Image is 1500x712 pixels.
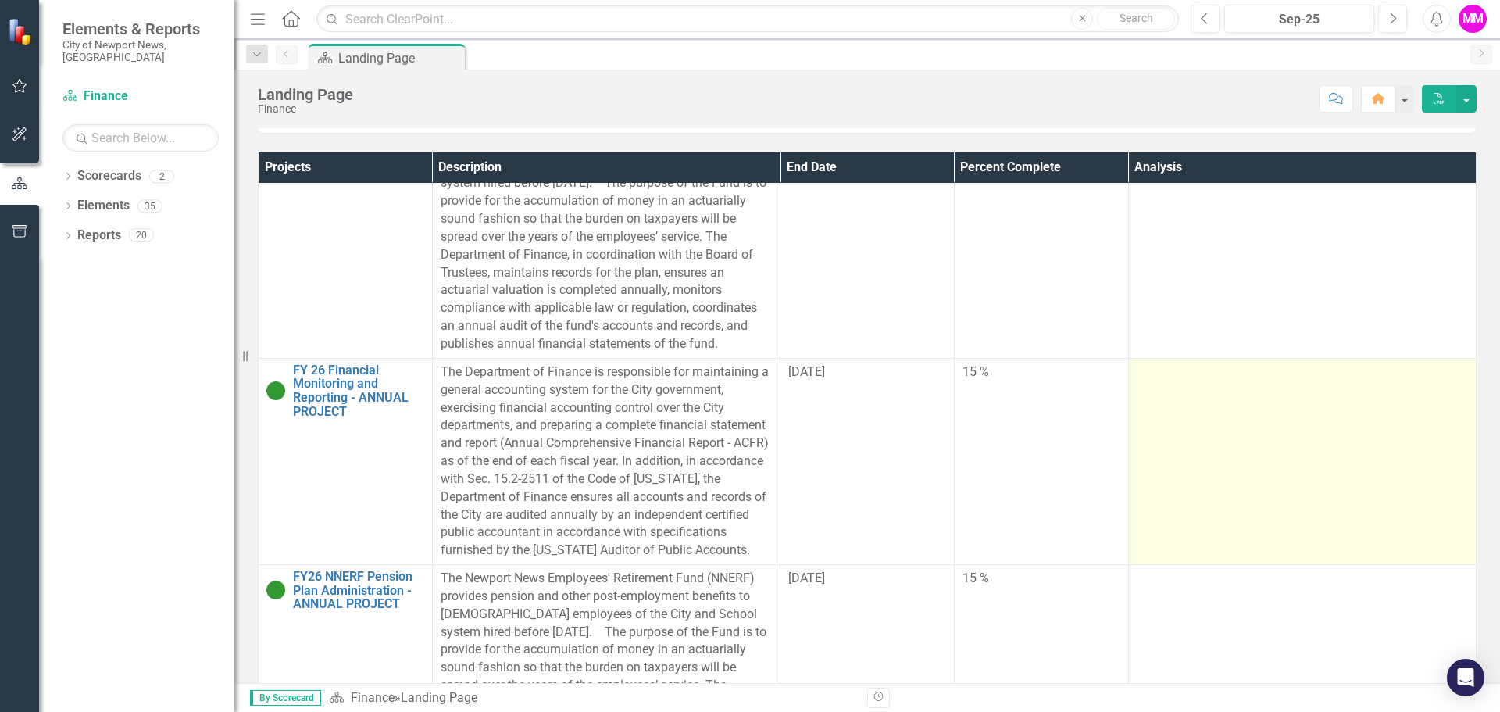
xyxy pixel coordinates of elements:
[962,570,1120,588] div: 15 %
[293,570,424,611] a: FY26 NNERF Pension Plan Administration - ANNUAL PROJECT
[62,88,219,106] a: Finance
[788,571,825,585] span: [DATE]
[77,197,130,215] a: Elements
[250,690,321,706] span: By Scorecard
[62,38,219,64] small: City of Newport News, [GEOGRAPHIC_DATA]
[351,690,395,705] a: Finance
[137,199,162,213] div: 35
[259,116,433,358] td: Double-Click to Edit Right Click for Context Menu
[788,364,825,379] span: [DATE]
[1230,10,1369,29] div: Sep-25
[266,581,285,599] img: On Target
[401,690,477,705] div: Landing Page
[1128,358,1476,564] td: Double-Click to Edit
[77,227,121,245] a: Reports
[258,103,353,115] div: Finance
[1224,5,1374,33] button: Sep-25
[266,381,285,400] img: On Target
[1128,116,1476,358] td: Double-Click to Edit
[329,689,855,707] div: »
[77,167,141,185] a: Scorecards
[1459,5,1487,33] button: MM
[1447,659,1484,696] div: Open Intercom Messenger
[62,20,219,38] span: Elements & Reports
[954,358,1128,564] td: Double-Click to Edit
[962,363,1120,381] div: 15 %
[1120,12,1153,24] span: Search
[259,358,433,564] td: Double-Click to Edit Right Click for Context Menu
[8,17,35,45] img: ClearPoint Strategy
[954,116,1128,358] td: Double-Click to Edit
[129,229,154,242] div: 20
[149,170,174,183] div: 2
[258,86,353,103] div: Landing Page
[316,5,1179,33] input: Search ClearPoint...
[441,121,772,353] p: The Newport News Employees' Retirement Fund (NNERF) provides pension and other post-employment be...
[1097,8,1175,30] button: Search
[62,124,219,152] input: Search Below...
[338,48,461,68] div: Landing Page
[293,363,424,418] a: FY 26 Financial Monitoring and Reporting - ANNUAL PROJECT
[441,363,772,560] p: The Department of Finance is responsible for maintaining a general accounting system for the City...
